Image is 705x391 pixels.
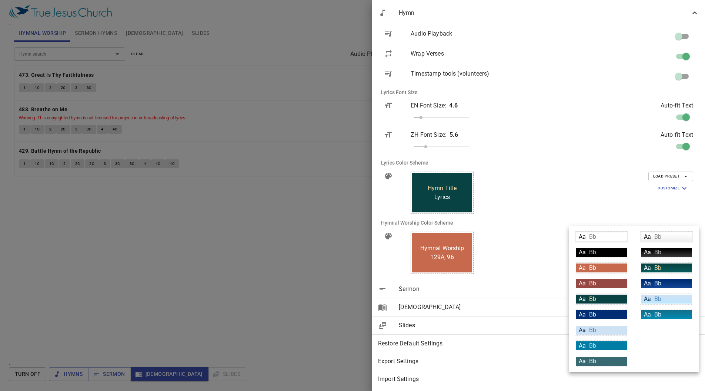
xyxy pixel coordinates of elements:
[579,280,586,287] span: Aa
[589,249,596,256] span: Bb
[579,342,586,349] span: Aa
[654,264,661,271] span: Bb
[654,233,661,240] span: Bb
[589,342,596,349] span: Bb
[589,295,596,302] span: Bb
[589,358,596,365] span: Bb
[654,311,661,318] span: Bb
[589,327,596,334] span: Bb
[644,295,651,302] span: Aa
[579,327,586,334] span: Aa
[644,280,651,287] span: Aa
[579,311,586,318] span: Aa
[589,264,596,271] span: Bb
[589,280,596,287] span: Bb
[589,233,596,240] span: Bb
[579,233,586,240] span: Aa
[644,311,651,318] span: Aa
[654,295,661,302] span: Bb
[579,358,586,365] span: Aa
[589,311,596,318] span: Bb
[654,280,661,287] span: Bb
[644,249,651,256] span: Aa
[579,249,586,256] span: Aa
[579,295,586,302] span: Aa
[644,264,651,271] span: Aa
[644,233,651,240] span: Aa
[654,249,661,256] span: Bb
[579,264,586,271] span: Aa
